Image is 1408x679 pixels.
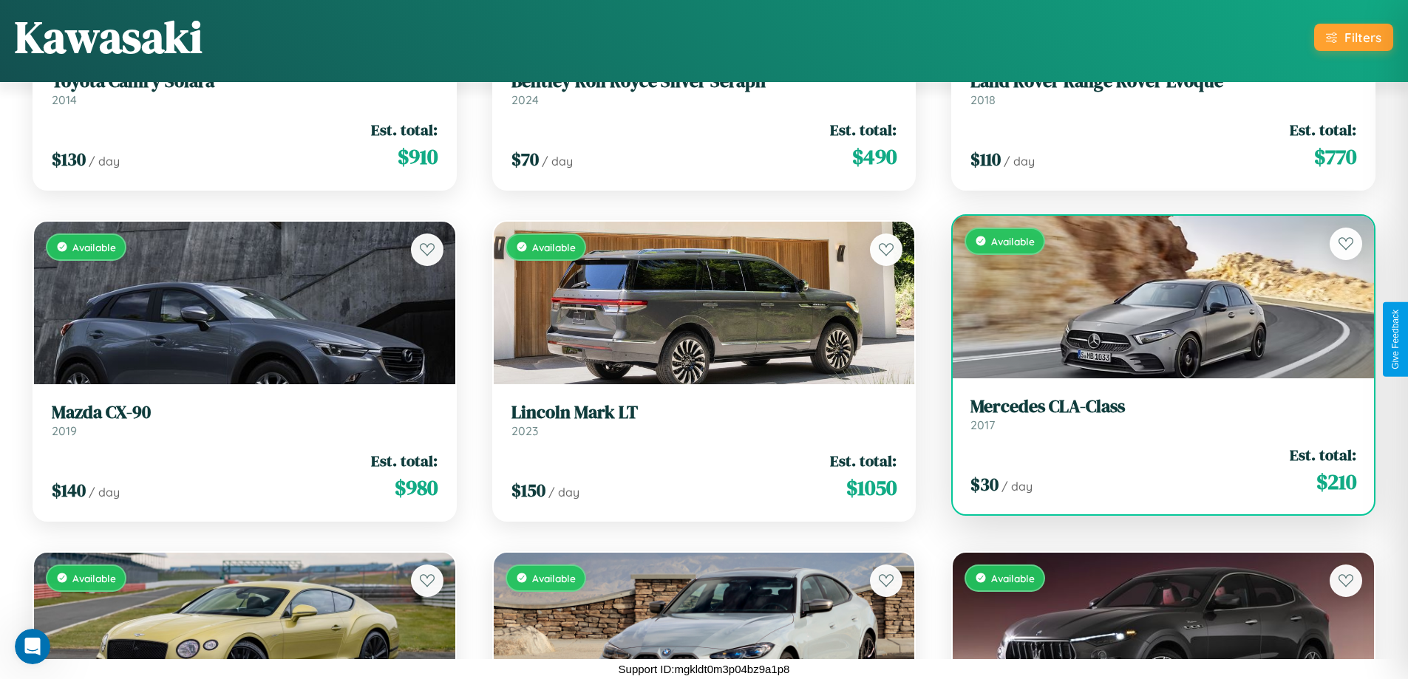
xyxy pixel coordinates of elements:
h3: Lincoln Mark LT [511,402,897,423]
span: / day [1001,479,1033,494]
h3: Mercedes CLA-Class [970,396,1356,417]
a: Lincoln Mark LT2023 [511,402,897,438]
span: / day [548,485,579,499]
button: Filters [1314,24,1393,51]
a: Toyota Camry Solara2014 [52,71,438,107]
span: $ 910 [398,142,438,171]
span: $ 490 [852,142,897,171]
span: Available [532,241,576,253]
span: $ 210 [1316,467,1356,497]
span: Est. total: [1290,444,1356,465]
span: / day [542,154,573,168]
a: Mazda CX-902019 [52,402,438,438]
span: 2019 [52,423,77,438]
span: Est. total: [1290,119,1356,140]
span: / day [89,154,120,168]
span: Available [991,572,1035,584]
h3: Land Rover Range Rover Evoque [970,71,1356,92]
span: $ 1050 [846,473,897,502]
div: Filters [1344,30,1381,45]
span: $ 130 [52,147,86,171]
a: Mercedes CLA-Class2017 [970,396,1356,432]
span: 2014 [52,92,77,107]
span: $ 140 [52,478,86,502]
span: Available [72,241,116,253]
span: Available [532,572,576,584]
p: Support ID: mgkldt0m3p04bz9a1p8 [619,659,790,679]
iframe: Intercom live chat [15,629,50,664]
span: 2023 [511,423,538,438]
span: $ 980 [395,473,438,502]
span: / day [1004,154,1035,168]
span: $ 150 [511,478,545,502]
a: Bentley Roll Royce Silver Seraph2024 [511,71,897,107]
span: Available [991,235,1035,248]
h1: Kawasaki [15,7,203,67]
span: $ 30 [970,472,999,497]
div: Give Feedback [1390,310,1401,369]
span: Est. total: [830,119,897,140]
span: Est. total: [371,450,438,471]
a: Land Rover Range Rover Evoque2018 [970,71,1356,107]
h3: Bentley Roll Royce Silver Seraph [511,71,897,92]
span: 2017 [970,417,995,432]
h3: Mazda CX-90 [52,402,438,423]
span: Est. total: [830,450,897,471]
span: $ 70 [511,147,539,171]
span: 2024 [511,92,539,107]
span: / day [89,485,120,499]
span: Est. total: [371,119,438,140]
h3: Toyota Camry Solara [52,71,438,92]
span: $ 110 [970,147,1001,171]
span: 2018 [970,92,996,107]
span: $ 770 [1314,142,1356,171]
span: Available [72,572,116,584]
